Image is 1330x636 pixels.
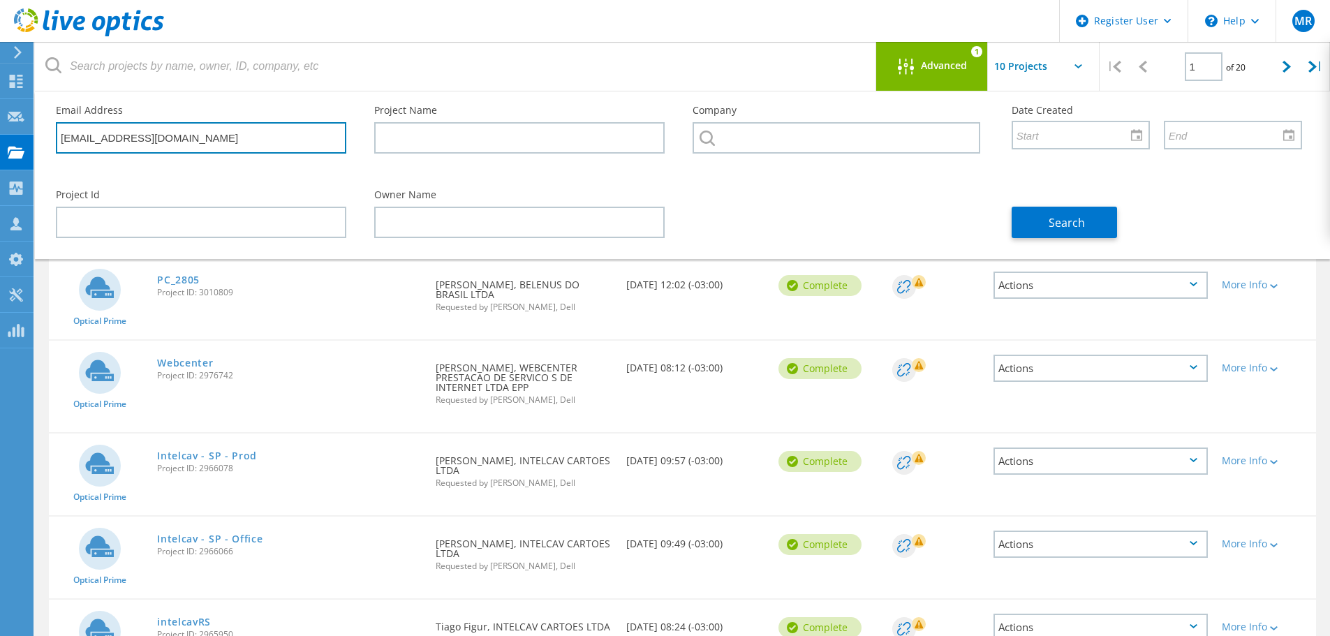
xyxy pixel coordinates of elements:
span: Optical Prime [73,400,126,408]
span: Project ID: 3010809 [157,288,422,297]
div: Complete [778,534,862,555]
div: [DATE] 12:02 (-03:00) [619,258,771,304]
div: [PERSON_NAME], INTELCAV CARTOES LTDA [429,434,619,501]
label: Project Id [56,190,346,200]
span: Optical Prime [73,317,126,325]
a: intelcavRS [157,617,211,627]
label: Company [693,105,983,115]
span: MR [1294,15,1312,27]
div: [DATE] 09:49 (-03:00) [619,517,771,563]
input: End [1165,121,1291,148]
span: of 20 [1226,61,1246,73]
div: Actions [993,355,1208,382]
span: Optical Prime [73,576,126,584]
div: More Info [1222,539,1309,549]
span: Requested by [PERSON_NAME], Dell [436,396,612,404]
div: More Info [1222,280,1309,290]
div: Actions [993,272,1208,299]
div: Actions [993,448,1208,475]
a: Intelcav - SP - Office [157,534,263,544]
span: Optical Prime [73,493,126,501]
div: More Info [1222,622,1309,632]
span: Requested by [PERSON_NAME], Dell [436,303,612,311]
label: Owner Name [374,190,665,200]
div: More Info [1222,456,1309,466]
div: Actions [993,531,1208,558]
span: Requested by [PERSON_NAME], Dell [436,562,612,570]
span: Requested by [PERSON_NAME], Dell [436,479,612,487]
label: Date Created [1012,105,1302,115]
span: Project ID: 2966066 [157,547,422,556]
a: Live Optics Dashboard [14,29,164,39]
div: [PERSON_NAME], WEBCENTER PRESTACAO DE SERVICO S DE INTERNET LTDA EPP [429,341,619,418]
div: More Info [1222,363,1309,373]
div: Complete [778,275,862,296]
label: Email Address [56,105,346,115]
div: [PERSON_NAME], BELENUS DO BRASIL LTDA [429,258,619,325]
div: [DATE] 09:57 (-03:00) [619,434,771,480]
a: Intelcav - SP - Prod [157,451,257,461]
span: Advanced [921,61,967,71]
a: Webcenter [157,358,213,368]
span: Search [1049,215,1085,230]
button: Search [1012,207,1117,238]
div: | [1301,42,1330,91]
input: Start [1013,121,1139,148]
input: Search projects by name, owner, ID, company, etc [35,42,877,91]
a: PC_2805 [157,275,200,285]
svg: \n [1205,15,1218,27]
div: | [1100,42,1128,91]
label: Project Name [374,105,665,115]
div: [PERSON_NAME], INTELCAV CARTOES LTDA [429,517,619,584]
span: Project ID: 2966078 [157,464,422,473]
div: Complete [778,358,862,379]
span: Project ID: 2976742 [157,371,422,380]
div: [DATE] 08:12 (-03:00) [619,341,771,387]
div: Complete [778,451,862,472]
